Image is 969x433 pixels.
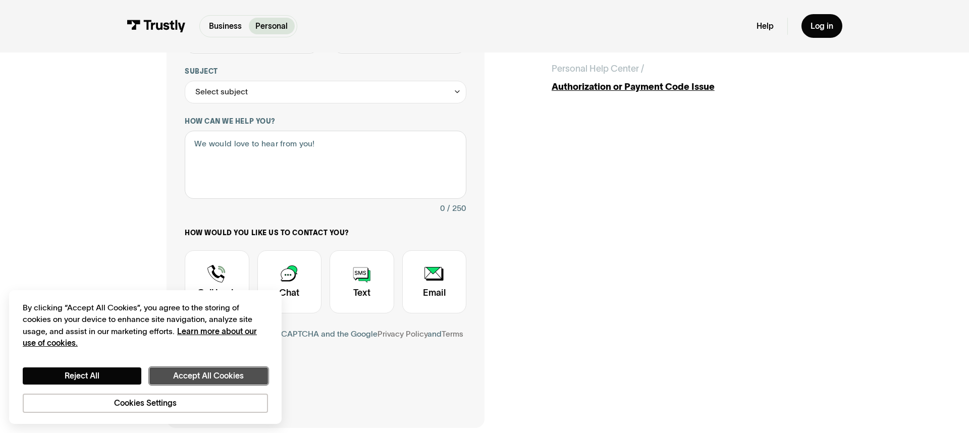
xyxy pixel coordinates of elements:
[209,20,242,32] p: Business
[811,21,833,31] div: Log in
[23,302,268,350] div: By clicking “Accept All Cookies”, you agree to the storing of cookies on your device to enhance s...
[185,67,466,76] label: Subject
[127,20,186,32] img: Trustly Logo
[378,330,427,338] a: Privacy Policy
[757,21,774,31] a: Help
[9,290,282,424] div: Cookie banner
[185,327,466,354] div: This site is protected by reCAPTCHA and the Google and apply.
[23,367,141,385] button: Reject All
[202,18,249,34] a: Business
[552,62,644,76] div: Personal Help Center /
[440,201,445,215] div: 0
[552,80,802,94] div: Authorization or Payment Code Issue
[249,18,295,34] a: Personal
[23,302,268,413] div: Privacy
[149,367,268,385] button: Accept All Cookies
[185,229,466,238] label: How would you like us to contact you?
[185,117,466,126] label: How can we help you?
[255,20,288,32] p: Personal
[195,85,248,98] div: Select subject
[23,394,268,413] button: Cookies Settings
[552,62,802,94] a: Personal Help Center /Authorization or Payment Code Issue
[801,14,842,38] a: Log in
[185,81,466,103] div: Select subject
[447,201,466,215] div: / 250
